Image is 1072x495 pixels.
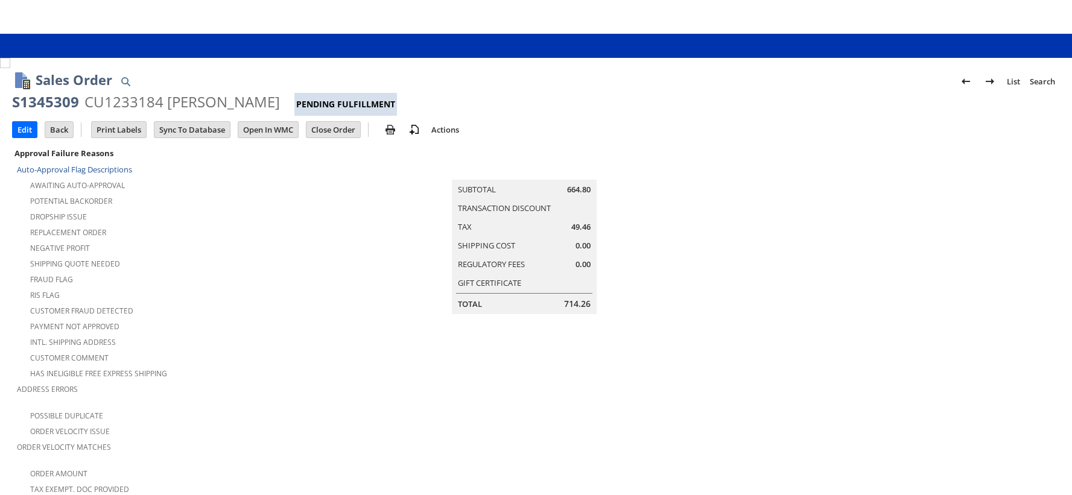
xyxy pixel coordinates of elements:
[458,221,472,232] a: Tax
[294,93,397,116] div: Pending Fulfillment
[30,353,109,363] a: Customer Comment
[458,277,521,288] a: Gift Certificate
[30,337,116,347] a: Intl. Shipping Address
[30,411,103,421] a: Possible Duplicate
[30,290,60,300] a: RIS flag
[576,259,591,270] span: 0.00
[30,321,119,332] a: Payment not approved
[118,74,133,89] img: Quick Find
[45,122,73,137] input: Back
[17,164,132,175] a: Auto-Approval Flag Descriptions
[571,221,591,233] span: 49.46
[30,227,106,238] a: Replacement Order
[452,160,597,180] caption: Summary
[12,92,79,112] div: S1345309
[458,298,482,309] a: Total
[576,240,591,251] span: 0.00
[458,240,515,251] a: Shipping Cost
[306,122,360,137] input: Close Order
[30,180,125,191] a: Awaiting Auto-Approval
[36,70,112,90] h1: Sales Order
[17,384,78,394] a: Address Errors
[17,442,111,452] a: Order Velocity Matches
[30,274,73,285] a: Fraud Flag
[458,203,551,213] a: Transaction Discount
[567,184,591,195] span: 664.80
[564,298,591,310] span: 714.26
[84,92,280,112] div: CU1233184 [PERSON_NAME]
[30,243,90,253] a: Negative Profit
[12,145,357,161] div: Approval Failure Reasons
[30,259,120,269] a: Shipping Quote Needed
[1002,72,1025,91] a: List
[238,122,298,137] input: Open In WMC
[154,122,230,137] input: Sync To Database
[30,196,112,206] a: Potential Backorder
[30,484,129,494] a: Tax Exempt. Doc Provided
[383,122,398,137] img: print.svg
[92,122,146,137] input: Print Labels
[458,184,496,195] a: Subtotal
[30,306,133,316] a: Customer Fraud Detected
[407,122,422,137] img: add-record.svg
[30,368,167,379] a: Has Ineligible Free Express Shipping
[30,426,110,437] a: Order Velocity Issue
[458,259,525,270] a: Regulatory Fees
[30,468,87,479] a: Order Amount
[13,122,37,137] input: Edit
[1025,72,1060,91] a: Search
[427,124,464,135] a: Actions
[959,74,973,89] img: Previous
[983,74,997,89] img: Next
[30,212,87,222] a: Dropship Issue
